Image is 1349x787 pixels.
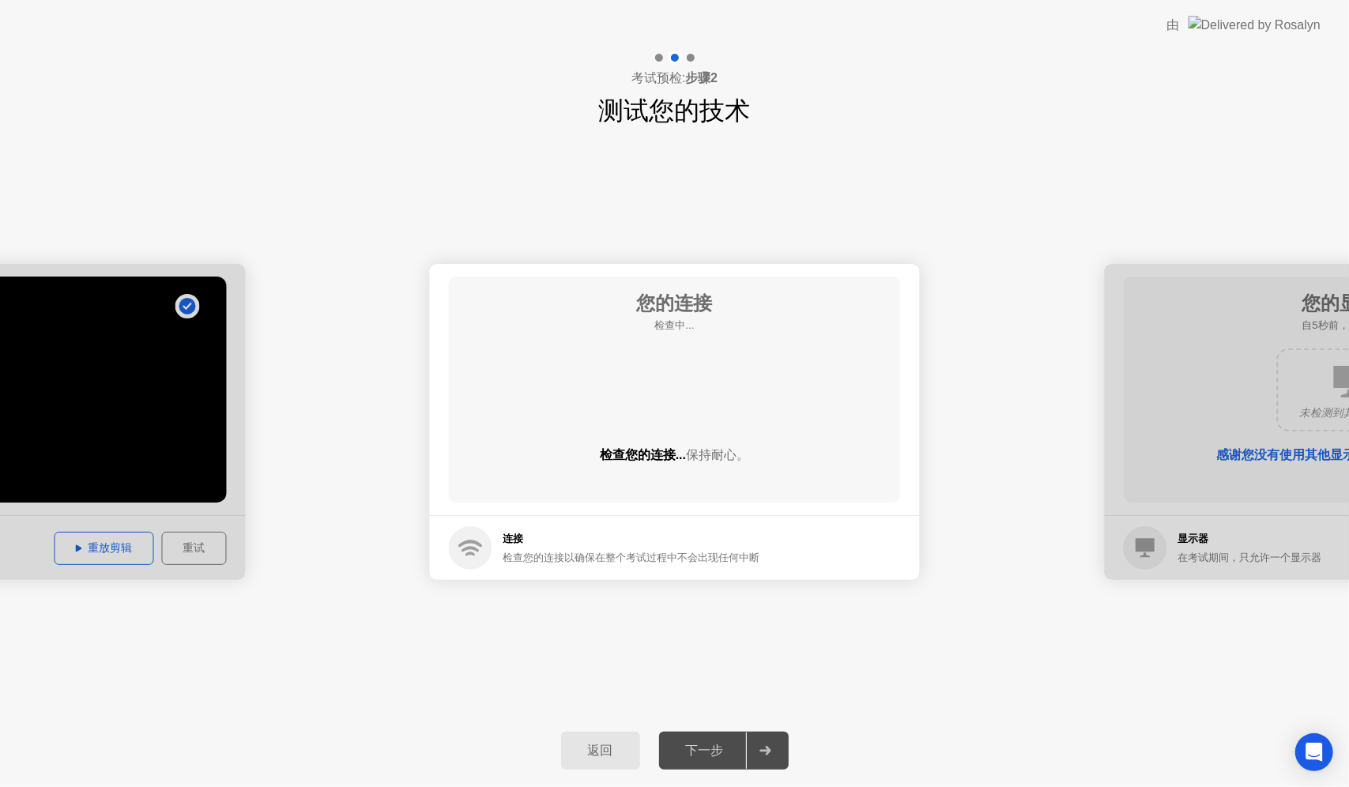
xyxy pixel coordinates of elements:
[1189,16,1321,34] img: Delivered by Rosalyn
[599,92,751,130] h1: 测试您的技术
[664,743,746,759] div: 下一步
[503,531,760,547] h5: 连接
[631,69,718,88] h4: 考试预检:
[637,289,713,318] h1: 您的连接
[686,448,749,461] span: 保持耐心。
[1166,16,1179,35] div: 由
[637,318,713,333] h5: 检查中...
[561,732,640,770] button: 返回
[659,732,789,770] button: 下一步
[1295,733,1333,771] div: Open Intercom Messenger
[685,71,718,85] b: 步骤2
[503,550,760,565] div: 检查您的连接以确保在整个考试过程中不会出现任何中断
[449,446,901,465] div: 检查您的连接...
[566,743,635,759] div: 返回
